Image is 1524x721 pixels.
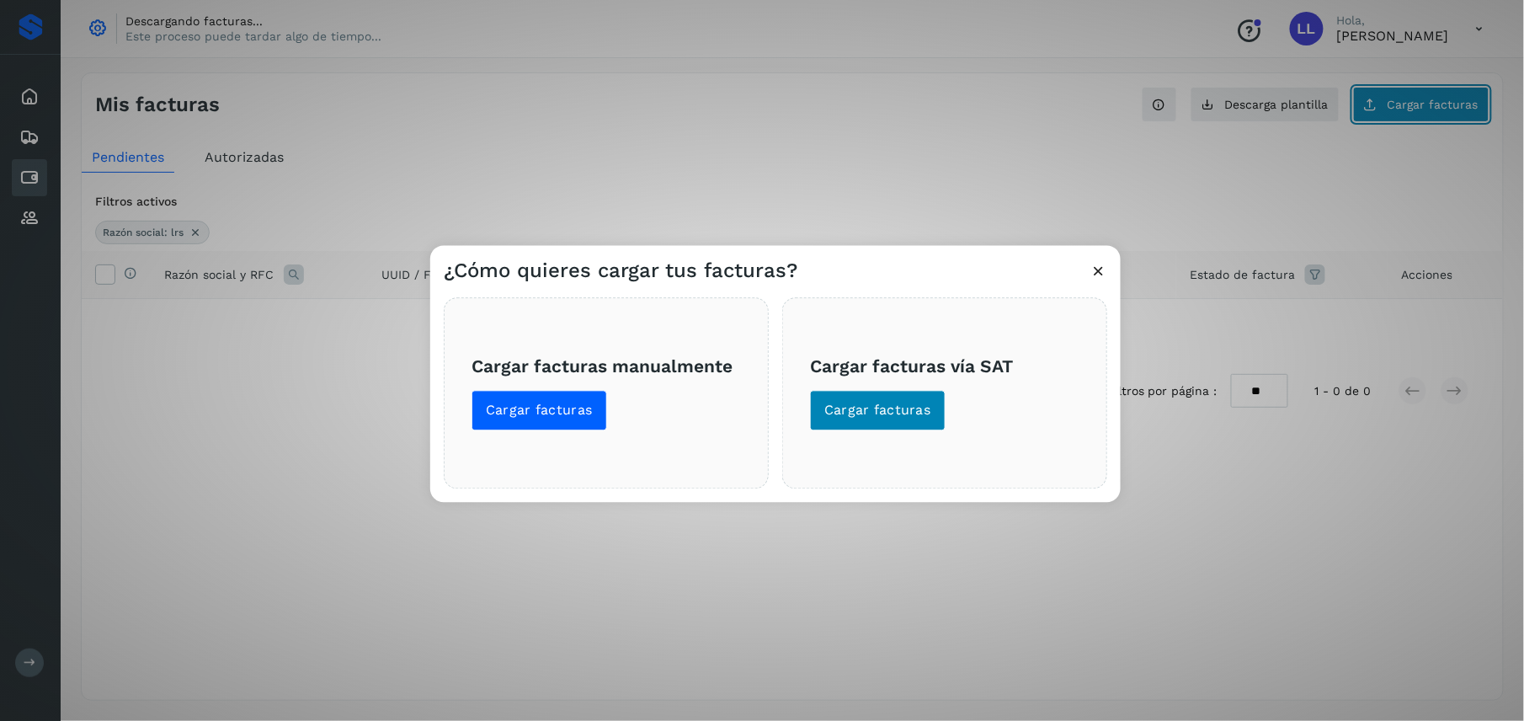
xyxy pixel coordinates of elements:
[810,355,1079,377] h3: Cargar facturas vía SAT
[472,391,607,431] button: Cargar facturas
[444,259,797,284] h3: ¿Cómo quieres cargar tus facturas?
[486,402,593,420] span: Cargar facturas
[810,391,946,431] button: Cargar facturas
[472,355,741,377] h3: Cargar facturas manualmente
[824,402,931,420] span: Cargar facturas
